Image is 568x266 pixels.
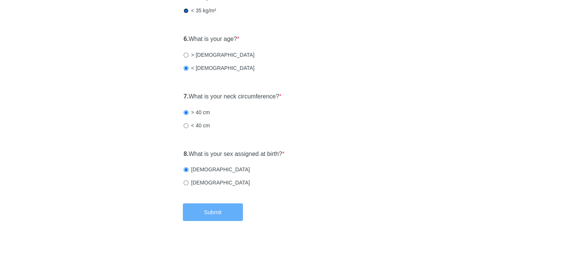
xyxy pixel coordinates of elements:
label: [DEMOGRAPHIC_DATA] [184,179,250,186]
label: < 40 cm [184,122,210,129]
strong: 8. [184,151,188,157]
input: < 40 cm [184,123,188,128]
input: [DEMOGRAPHIC_DATA] [184,180,188,185]
label: < [DEMOGRAPHIC_DATA] [184,64,255,72]
label: < 35 kg/m² [184,7,216,14]
strong: 7. [184,93,188,100]
label: > 40 cm [184,109,210,116]
label: > [DEMOGRAPHIC_DATA] [184,51,255,59]
label: What is your age? [184,35,240,44]
input: > [DEMOGRAPHIC_DATA] [184,53,188,57]
input: < 35 kg/m² [184,8,188,13]
label: What is your neck circumference? [184,92,282,101]
button: Submit [183,203,243,221]
strong: 6. [184,36,188,42]
input: < [DEMOGRAPHIC_DATA] [184,66,188,71]
input: > 40 cm [184,110,188,115]
label: [DEMOGRAPHIC_DATA] [184,166,250,173]
label: What is your sex assigned at birth? [184,150,285,159]
input: [DEMOGRAPHIC_DATA] [184,167,188,172]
